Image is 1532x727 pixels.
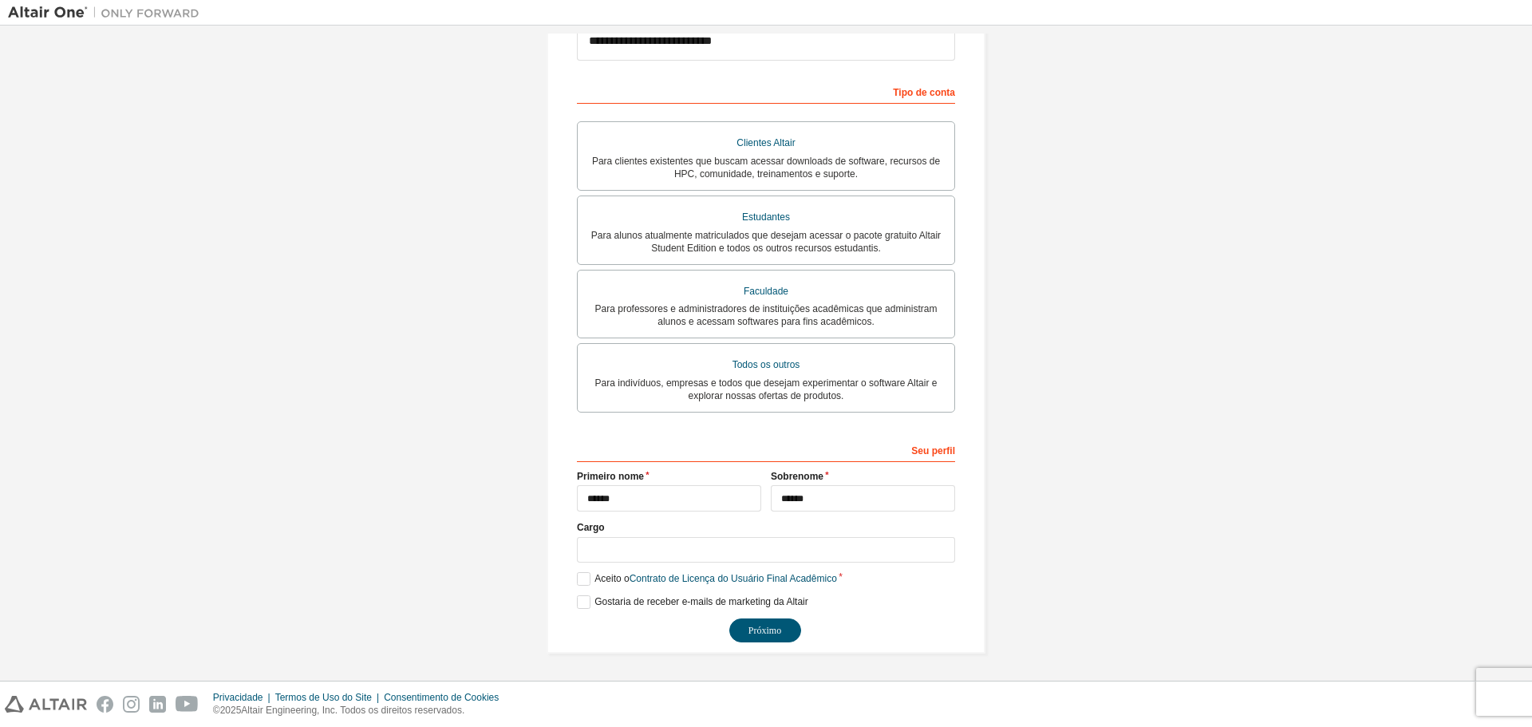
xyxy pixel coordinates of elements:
font: Para indivíduos, empresas e todos que desejam experimentar o software Altair e explorar nossas of... [595,377,938,401]
font: Estudantes [742,211,790,223]
font: Tipo de conta [893,87,955,98]
img: facebook.svg [97,696,113,713]
font: Acadêmico [789,573,836,584]
font: Altair Engineering, Inc. Todos os direitos reservados. [241,705,464,716]
img: altair_logo.svg [5,696,87,713]
font: Todos os outros [732,359,800,370]
img: youtube.svg [176,696,199,713]
font: © [213,705,220,716]
font: Termos de Uso do Site [275,692,372,703]
font: Gostaria de receber e-mails de marketing da Altair [594,596,807,607]
font: Para alunos atualmente matriculados que desejam acessar o pacote gratuito Altair Student Edition ... [591,230,941,254]
button: Próximo [729,618,801,642]
font: Primeiro nome [577,471,644,482]
font: Cargo [577,522,605,533]
img: instagram.svg [123,696,140,713]
font: Para professores e administradores de instituições acadêmicas que administram alunos e acessam so... [595,303,938,327]
font: Consentimento de Cookies [384,692,499,703]
font: Próximo [748,625,781,636]
font: Clientes Altair [736,137,795,148]
font: Privacidade [213,692,263,703]
font: Sobrenome [771,471,823,482]
font: 2025 [220,705,242,716]
img: Altair Um [8,5,207,21]
img: linkedin.svg [149,696,166,713]
font: Faculdade [744,286,788,297]
font: Para clientes existentes que buscam acessar downloads de software, recursos de HPC, comunidade, t... [592,156,940,180]
font: Aceito o [594,573,629,584]
font: Seu perfil [911,445,955,456]
font: Contrato de Licença do Usuário Final [630,573,788,584]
